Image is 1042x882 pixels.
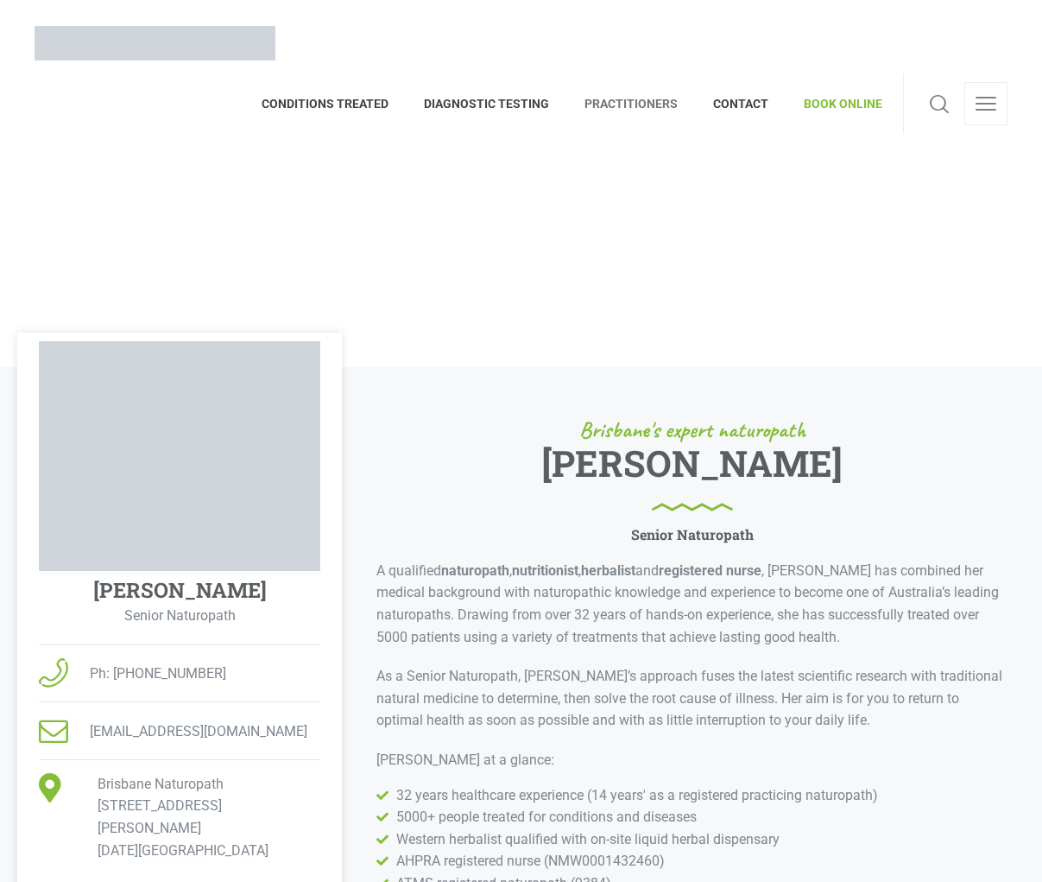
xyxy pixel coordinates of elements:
span: Ph: [PHONE_NUMBER] [68,663,226,685]
span: [EMAIL_ADDRESS][DOMAIN_NAME] [68,720,307,743]
span: CONDITIONS TREATED [262,90,407,117]
span: AHPRA registered nurse (NMW0001432460) [392,850,665,872]
span: PRACTITIONERS [567,90,696,117]
b: registered nurse [659,562,761,579]
p: Senior Naturopath [39,609,320,623]
a: PRACTITIONERS [567,73,696,134]
b: nutritionist [512,562,578,579]
span: DIAGNOSTIC TESTING [407,90,567,117]
a: BOOK ONLINE [786,73,882,134]
h4: [PERSON_NAME] [93,578,267,603]
span: Western herbalist qualified with on-site liquid herbal dispensary [392,828,780,851]
span: Brisbane's expert naturopath [579,419,805,441]
p: A qualified , , and , [PERSON_NAME] has combined her medical background with naturopathic knowled... [376,560,1007,648]
h6: Senior Naturopath [631,526,754,543]
b: naturopath [441,562,509,579]
a: CONDITIONS TREATED [262,73,407,134]
p: [PERSON_NAME] at a glance: [376,749,1007,771]
a: Search [925,82,954,125]
span: 5000+ people treated for conditions and diseases [392,806,697,828]
a: Brisbane Naturopath [35,13,275,73]
b: herbalist [581,562,635,579]
span: BOOK ONLINE [786,90,882,117]
span: CONTACT [696,90,786,117]
img: Elisabeth Singler Naturopath [39,341,320,571]
h1: [PERSON_NAME] [541,448,843,512]
span: Brisbane Naturopath [STREET_ADDRESS][PERSON_NAME] [DATE][GEOGRAPHIC_DATA] [76,773,321,861]
a: CONTACT [696,73,786,134]
img: Brisbane Naturopath [35,26,275,60]
span: 32 years healthcare experience (14 years' as a registered practicing naturopath) [392,784,878,807]
a: DIAGNOSTIC TESTING [407,73,567,134]
p: As a Senior Naturopath, [PERSON_NAME]’s approach fuses the latest scientific research with tradit... [376,665,1007,732]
